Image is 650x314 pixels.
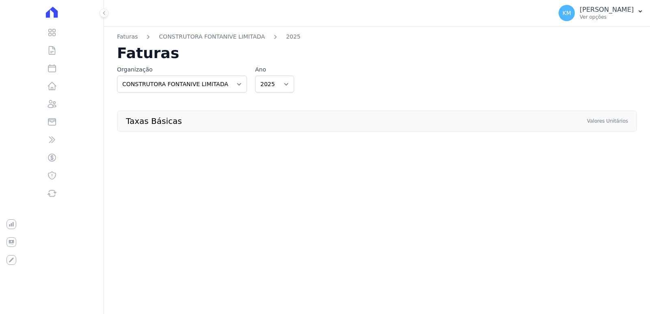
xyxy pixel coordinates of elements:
[255,65,294,74] label: Ano
[580,6,634,14] p: [PERSON_NAME]
[587,117,628,125] th: Valores Unitários
[117,32,637,46] nav: Breadcrumb
[552,2,650,24] button: KM [PERSON_NAME] Ver opções
[117,32,138,41] a: Faturas
[117,46,637,61] h2: Faturas
[580,14,634,20] p: Ver opções
[126,117,182,125] th: Taxas Básicas
[159,32,265,41] a: CONSTRUTORA FONTANIVE LIMITADA
[286,32,301,41] a: 2025
[562,10,571,16] span: KM
[117,65,247,74] label: Organização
